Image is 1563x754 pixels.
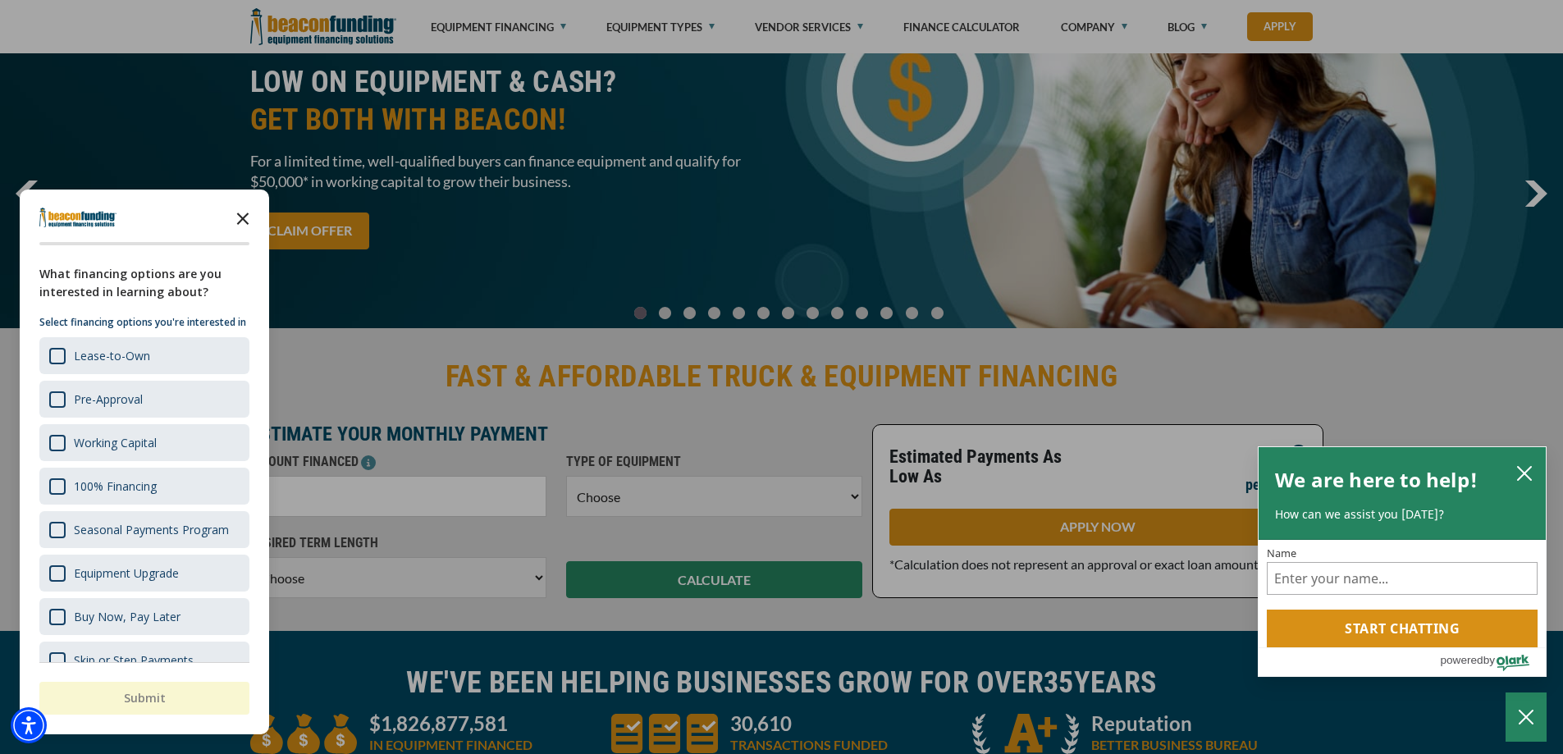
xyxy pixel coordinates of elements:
[39,555,249,592] div: Equipment Upgrade
[74,609,181,624] div: Buy Now, Pay Later
[74,391,143,407] div: Pre-Approval
[74,565,179,581] div: Equipment Upgrade
[74,435,157,450] div: Working Capital
[74,522,229,537] div: Seasonal Payments Program
[1440,648,1546,676] a: Powered by Olark
[39,208,117,227] img: Company logo
[1258,446,1547,678] div: olark chatbox
[1267,548,1538,559] label: Name
[39,682,249,715] button: Submit
[74,478,157,494] div: 100% Financing
[39,314,249,331] p: Select financing options you're interested in
[1506,692,1547,742] button: Close Chatbox
[1440,650,1483,670] span: powered
[39,337,249,374] div: Lease-to-Own
[1275,506,1529,523] p: How can we assist you [DATE]?
[1267,562,1538,595] input: Name
[226,201,259,234] button: Close the survey
[1511,461,1538,484] button: close chatbox
[39,381,249,418] div: Pre-Approval
[39,424,249,461] div: Working Capital
[1275,464,1478,496] h2: We are here to help!
[39,468,249,505] div: 100% Financing
[11,707,47,743] div: Accessibility Menu
[39,511,249,548] div: Seasonal Payments Program
[1483,650,1495,670] span: by
[39,598,249,635] div: Buy Now, Pay Later
[39,265,249,301] div: What financing options are you interested in learning about?
[74,348,150,363] div: Lease-to-Own
[74,652,194,668] div: Skip or Step Payments
[39,642,249,679] div: Skip or Step Payments
[1267,610,1538,647] button: Start chatting
[20,190,269,734] div: Survey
